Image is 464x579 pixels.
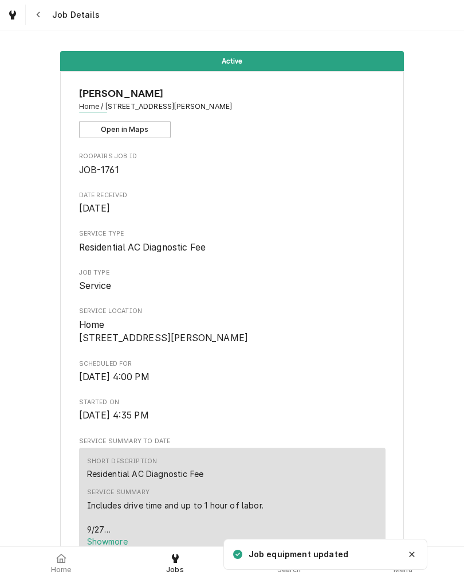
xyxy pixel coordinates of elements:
span: Name [79,86,386,101]
button: Showmore [87,535,378,547]
span: Started On [79,409,386,422]
span: Started On [79,398,386,407]
span: Roopairs Job ID [79,152,386,161]
span: Scheduled For [79,370,386,384]
span: [DATE] 4:00 PM [79,371,150,382]
span: Date Received [79,202,386,216]
div: Date Received [79,191,386,216]
div: Service Summary [79,448,386,561]
span: Menu [394,565,412,574]
span: [DATE] 4:35 PM [79,410,149,421]
div: Scheduled For [79,359,386,384]
span: Active [222,57,243,65]
div: Status [60,51,404,71]
span: Home [STREET_ADDRESS][PERSON_NAME] [79,319,249,344]
div: Job equipment updated [249,549,351,560]
span: Search [277,565,301,574]
div: Roopairs Job ID [79,152,386,177]
span: Home [51,565,72,574]
span: Job Type [79,268,386,277]
button: Open in Maps [79,121,171,138]
div: Job Type [79,268,386,293]
span: Residential AC Diagnostic Fee [79,242,206,253]
span: Service Location [79,318,386,345]
span: Address [79,101,386,112]
a: Home [5,549,117,577]
div: Residential AC Diagnostic Fee [87,468,204,480]
span: Service Type [79,229,386,238]
span: Service Summary To Date [79,437,386,446]
span: Show more [87,537,130,546]
span: Service [79,280,112,291]
div: Service Type [79,229,386,254]
span: Job Type [79,279,386,293]
div: Service Location [79,307,386,345]
div: Includes drive time and up to 1 hour of labor. 9/27 Topped off system. Will return to leak check ... [87,499,378,535]
button: Navigate back [28,5,49,25]
span: Job Details [49,9,100,21]
div: Started On [79,398,386,422]
div: Service Summary To Date [79,437,386,562]
a: Jobs [119,549,231,577]
span: Jobs [166,565,184,574]
span: Scheduled For [79,359,386,369]
div: Service Summary [87,488,150,497]
div: Client Information [79,86,386,138]
span: Service Location [79,307,386,316]
div: Short Description [87,457,158,466]
span: [DATE] [79,203,111,214]
span: Date Received [79,191,386,200]
a: Go to Jobs [2,5,23,25]
span: Service Type [79,241,386,255]
span: Roopairs Job ID [79,163,386,177]
span: JOB-1761 [79,165,119,175]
